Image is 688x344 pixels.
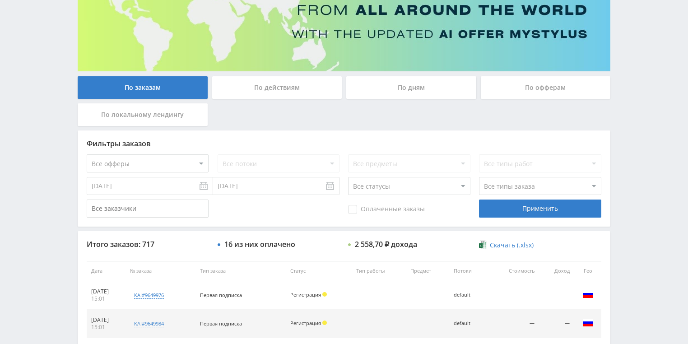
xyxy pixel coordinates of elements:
[224,240,295,248] div: 16 из них оплачено
[582,317,593,328] img: rus.png
[195,261,286,281] th: Тип заказа
[87,240,209,248] div: Итого заказов: 717
[490,242,534,249] span: Скачать (.xlsx)
[78,103,208,126] div: По локальному лендингу
[479,240,487,249] img: xlsx
[134,292,164,299] div: kai#9649976
[91,324,121,331] div: 15:01
[479,200,601,218] div: Применить
[346,76,476,99] div: По дням
[454,292,484,298] div: default
[91,288,121,295] div: [DATE]
[87,261,126,281] th: Дата
[481,76,611,99] div: По офферам
[539,281,574,310] td: —
[322,321,327,325] span: Холд
[348,205,425,214] span: Оплаченные заказы
[539,310,574,338] td: —
[322,292,327,297] span: Холд
[582,289,593,300] img: rus.png
[290,291,321,298] span: Регистрация
[91,316,121,324] div: [DATE]
[488,310,539,338] td: —
[352,261,406,281] th: Тип работы
[454,321,484,326] div: default
[479,241,533,250] a: Скачать (.xlsx)
[200,292,242,298] span: Первая подписка
[488,261,539,281] th: Стоимость
[290,320,321,326] span: Регистрация
[449,261,488,281] th: Потоки
[78,76,208,99] div: По заказам
[355,240,417,248] div: 2 558,70 ₽ дохода
[406,261,449,281] th: Предмет
[488,281,539,310] td: —
[212,76,342,99] div: По действиям
[574,261,601,281] th: Гео
[91,295,121,302] div: 15:01
[126,261,195,281] th: № заказа
[87,200,209,218] input: Все заказчики
[134,320,164,327] div: kai#9649984
[200,320,242,327] span: Первая подписка
[539,261,574,281] th: Доход
[87,139,601,148] div: Фильтры заказов
[286,261,352,281] th: Статус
